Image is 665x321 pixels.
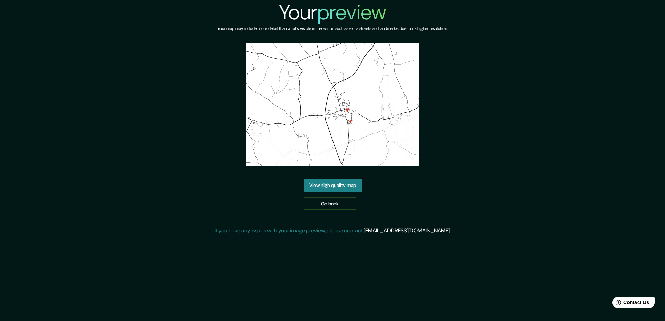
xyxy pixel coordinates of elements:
img: created-map-preview [246,43,419,166]
iframe: Help widget launcher [603,294,657,313]
a: [EMAIL_ADDRESS][DOMAIN_NAME] [364,227,450,234]
h6: Your map may include more detail than what's visible in the editor, such as extra streets and lan... [217,25,448,32]
a: Go back [304,197,356,210]
a: View high quality map [304,179,362,192]
p: If you have any issues with your image preview, please contact . [215,227,451,235]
